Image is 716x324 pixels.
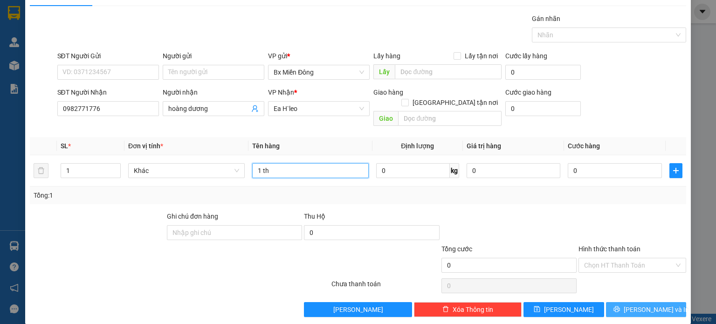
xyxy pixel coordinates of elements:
[304,213,325,220] span: Thu Hộ
[34,163,48,178] button: delete
[373,89,403,96] span: Giao hàng
[304,302,412,317] button: [PERSON_NAME]
[441,245,472,253] span: Tổng cước
[450,163,459,178] span: kg
[467,163,561,178] input: 0
[409,97,502,108] span: [GEOGRAPHIC_DATA] tận nơi
[568,142,600,150] span: Cước hàng
[333,304,383,315] span: [PERSON_NAME]
[8,64,132,88] div: Tên hàng: 1 cục đen ( : 1 )
[8,8,60,30] div: Bx Miền Đông
[461,51,502,61] span: Lấy tận nơi
[330,279,440,295] div: Chưa thanh toán
[373,52,400,60] span: Lấy hàng
[67,19,132,30] div: tý sprort
[274,102,364,116] span: Ea H`leo
[57,51,159,61] div: SĐT Người Gửi
[505,89,551,96] label: Cước giao hàng
[453,304,493,315] span: Xóa Thông tin
[134,164,239,178] span: Khác
[67,30,132,43] div: 0967974739
[163,51,264,61] div: Người gửi
[442,306,449,313] span: delete
[373,64,395,79] span: Lấy
[401,142,434,150] span: Định lượng
[268,51,370,61] div: VP gửi
[523,302,604,317] button: save[PERSON_NAME]
[534,306,540,313] span: save
[398,111,502,126] input: Dọc đường
[395,64,502,79] input: Dọc đường
[606,302,687,317] button: printer[PERSON_NAME] và In
[251,105,259,112] span: user-add
[669,163,682,178] button: plus
[613,306,620,313] span: printer
[505,65,581,80] input: Cước lấy hàng
[373,111,398,126] span: Giao
[252,163,369,178] input: VD: Bàn, Ghế
[467,142,501,150] span: Giá trị hàng
[505,101,581,116] input: Cước giao hàng
[128,142,163,150] span: Đơn vị tính
[34,190,277,200] div: Tổng: 1
[252,142,280,150] span: Tên hàng
[65,49,76,59] span: CC
[67,8,132,19] div: Ea H`leo
[274,65,364,79] span: Bx Miền Đông
[268,89,294,96] span: VP Nhận
[505,52,547,60] label: Cước lấy hàng
[624,304,689,315] span: [PERSON_NAME] và In
[167,213,218,220] label: Ghi chú đơn hàng
[163,87,264,97] div: Người nhận
[414,302,522,317] button: deleteXóa Thông tin
[167,225,302,240] input: Ghi chú đơn hàng
[578,245,640,253] label: Hình thức thanh toán
[8,9,22,19] span: Gửi:
[532,15,560,22] label: Gán nhãn
[544,304,594,315] span: [PERSON_NAME]
[61,142,68,150] span: SL
[67,9,89,19] span: Nhận:
[670,167,682,174] span: plus
[57,87,159,97] div: SĐT Người Nhận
